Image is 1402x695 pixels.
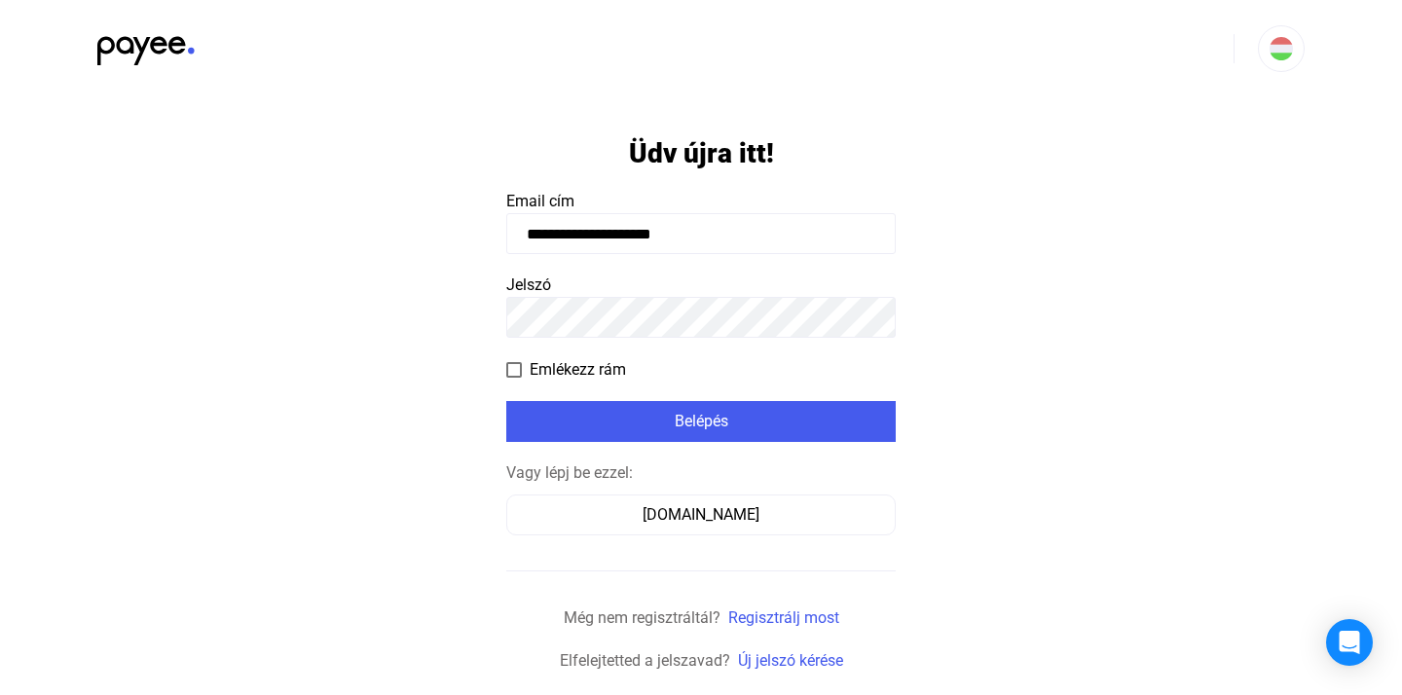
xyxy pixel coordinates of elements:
[513,503,889,527] div: [DOMAIN_NAME]
[1270,37,1293,60] img: HU
[506,192,574,210] span: Email cím
[530,358,626,382] span: Emlékezz rám
[512,410,890,433] div: Belépés
[728,608,839,627] a: Regisztrálj most
[564,608,720,627] span: Még nem regisztráltál?
[629,136,774,170] h1: Üdv újra itt!
[560,651,730,670] span: Elfelejtetted a jelszavad?
[97,25,195,65] img: black-payee-blue-dot.svg
[1326,619,1373,666] div: Open Intercom Messenger
[506,275,551,294] span: Jelszó
[506,461,896,485] div: Vagy lépj be ezzel:
[506,401,896,442] button: Belépés
[506,505,896,524] a: [DOMAIN_NAME]
[506,494,896,535] button: [DOMAIN_NAME]
[1258,25,1305,72] button: HU
[738,651,843,670] a: Új jelszó kérése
